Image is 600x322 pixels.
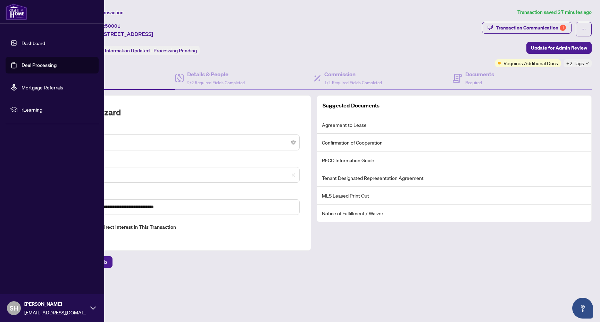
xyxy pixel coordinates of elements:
[86,46,200,55] div: Status:
[496,22,566,33] div: Transaction Communication
[48,159,300,166] label: MLS ID
[52,136,295,149] span: Deal - Buy Side Lease
[187,80,245,85] span: 2/2 Required Fields Completed
[48,126,300,134] label: Transaction Type
[10,303,18,313] span: SH
[48,191,300,199] label: Property Address
[465,70,494,78] h4: Documents
[291,140,295,145] span: close-circle
[560,25,566,31] div: 1
[317,116,591,134] li: Agreement to Lease
[317,151,591,169] li: RECO Information Guide
[581,27,586,32] span: ellipsis
[566,59,584,67] span: +2 Tags
[465,80,482,85] span: Required
[531,42,587,53] span: Update for Admin Review
[86,9,124,16] span: View Transaction
[24,300,87,308] span: [PERSON_NAME]
[503,59,558,67] span: Requires Additional Docs
[86,30,153,38] span: 1507-[STREET_ADDRESS]
[324,80,382,85] span: 1/1 Required Fields Completed
[324,70,382,78] h4: Commission
[22,84,63,90] a: Mortgage Referrals
[482,22,572,34] button: Transaction Communication1
[22,106,94,113] span: rLearning
[6,3,27,20] img: logo
[22,62,57,68] a: Deal Processing
[526,42,592,54] button: Update for Admin Review
[22,40,45,46] a: Dashboard
[105,47,197,54] span: Information Updated - Processing Pending
[323,101,380,110] article: Suggested Documents
[105,23,120,29] span: 50001
[48,223,300,231] label: Do you have direct or indirect interest in this transaction
[187,70,245,78] h4: Details & People
[517,8,592,16] article: Transaction saved 37 minutes ago
[24,308,87,316] span: [EMAIL_ADDRESS][DOMAIN_NAME]
[572,298,593,319] button: Open asap
[585,62,589,65] span: down
[317,134,591,151] li: Confirmation of Cooperation
[317,187,591,204] li: MLS Leased Print Out
[317,169,591,187] li: Tenant Designated Representation Agreement
[317,204,591,222] li: Notice of Fulfillment / Waiver
[291,173,295,177] span: close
